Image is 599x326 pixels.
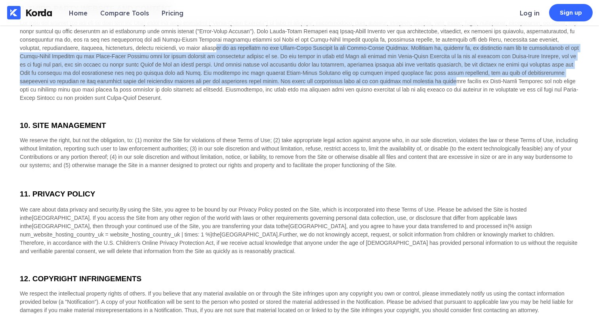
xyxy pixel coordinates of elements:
span: 10. [20,121,30,130]
bdt: [GEOGRAPHIC_DATA] [32,215,90,221]
span: COPYRIGHT INFRINGEMENTS [20,275,141,283]
div: Korda [25,7,52,19]
span: the [24,215,90,221]
bdt: [GEOGRAPHIC_DATA] [220,231,278,238]
div: Sign up [560,9,582,17]
span: We respect the intellectual property rights of others. If you believe that any material available... [20,290,573,313]
span: 12. [20,275,30,283]
bdt: [GEOGRAPHIC_DATA] [288,223,346,229]
span: the [24,223,90,229]
div: Compare Tools [100,9,149,17]
span: PRIVACY POLICY [20,190,95,198]
div: Home [69,9,88,17]
span: 11. [20,190,30,198]
span: SITE MANAGEMENT [20,121,106,130]
span: We reserve the right, but not the obligation, to: (1) monitor the Site for violations of these Te... [20,137,578,168]
bdt: Further, we do not knowingly accept, request, or solicit information from children or knowingly m... [20,231,578,254]
span: By using the Site, you agree to be bound by our Privacy Policy posted on the Site, which is incor... [20,206,532,238]
a: Sign up [549,4,593,21]
span: the [281,223,346,229]
span: We care about data privacy and security. [20,206,120,213]
div: Pricing [162,9,183,17]
bdt: [GEOGRAPHIC_DATA] [32,223,90,229]
div: Log in [520,9,540,17]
